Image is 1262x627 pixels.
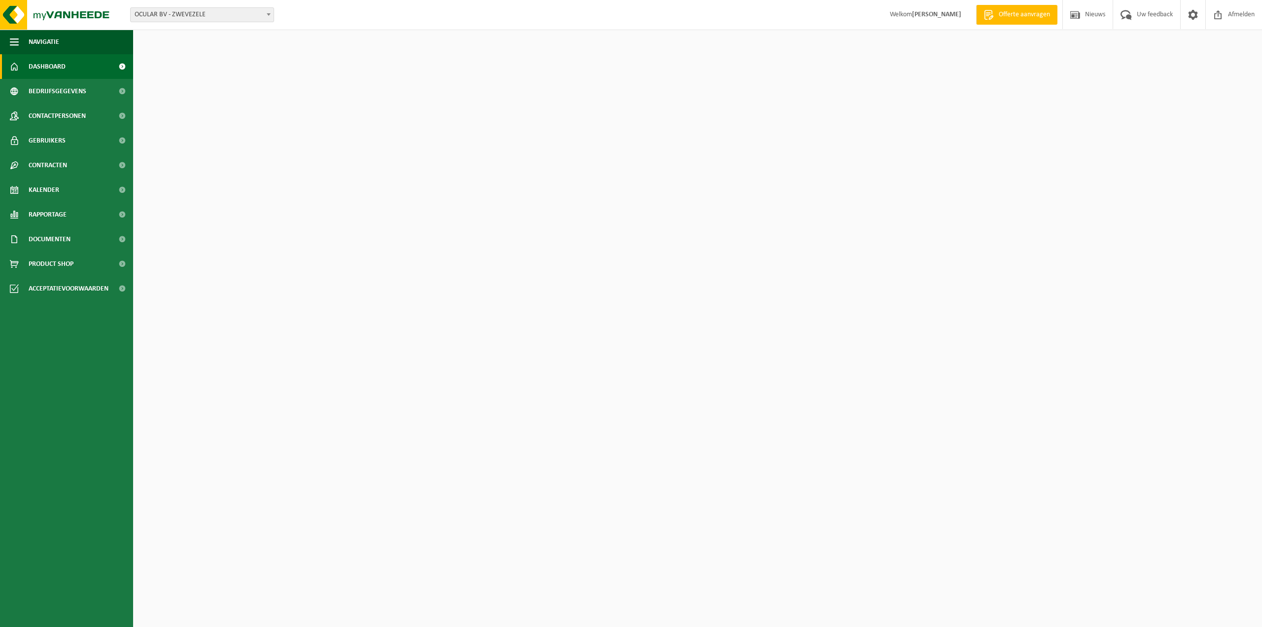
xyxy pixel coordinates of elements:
[29,178,59,202] span: Kalender
[996,10,1052,20] span: Offerte aanvragen
[29,227,70,252] span: Documenten
[912,11,961,18] strong: [PERSON_NAME]
[29,79,86,104] span: Bedrijfsgegevens
[29,252,73,276] span: Product Shop
[29,153,67,178] span: Contracten
[130,7,274,22] span: OCULAR BV - ZWEVEZELE
[29,276,108,301] span: Acceptatievoorwaarden
[29,30,59,54] span: Navigatie
[29,202,67,227] span: Rapportage
[29,104,86,128] span: Contactpersonen
[29,54,66,79] span: Dashboard
[976,5,1057,25] a: Offerte aanvragen
[131,8,274,22] span: OCULAR BV - ZWEVEZELE
[29,128,66,153] span: Gebruikers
